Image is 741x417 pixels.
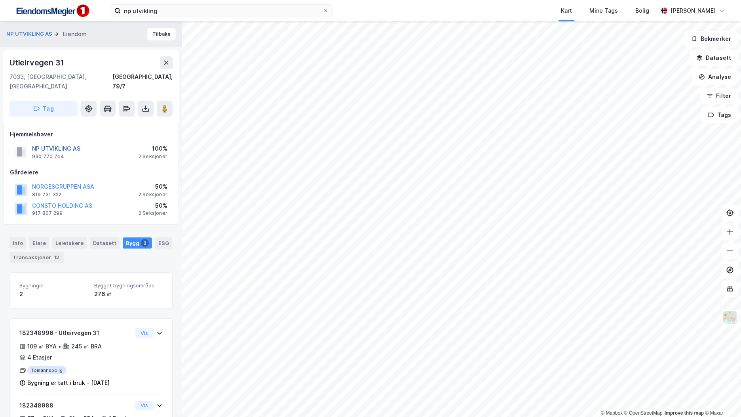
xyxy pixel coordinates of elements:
[94,282,163,289] span: Bygget bygningsområde
[63,29,87,39] div: Eiendom
[10,130,172,139] div: Hjemmelshaver
[684,31,738,47] button: Bokmerker
[112,72,173,91] div: [GEOGRAPHIC_DATA], 79/7
[141,239,149,247] div: 2
[29,237,49,249] div: Eiere
[139,144,167,153] div: 100%
[52,237,87,249] div: Leietakere
[71,342,102,351] div: 245 ㎡ BRA
[671,6,716,15] div: [PERSON_NAME]
[19,328,132,338] div: 182348996 - Utleirvegen 31
[701,107,738,123] button: Tags
[692,69,738,85] button: Analyse
[700,88,738,104] button: Filter
[139,210,167,216] div: 2 Seksjoner
[701,379,741,417] iframe: Chat Widget
[13,2,92,20] img: F4PB6Px+NJ5v8B7XTbfpPpyloAAAAASUVORK5CYII=
[32,191,61,198] div: 819 731 322
[53,253,61,261] div: 13
[123,237,152,249] div: Bygg
[722,310,737,325] img: Z
[9,101,78,117] button: Tag
[139,201,167,210] div: 50%
[19,282,88,289] span: Bygninger
[9,237,26,249] div: Info
[701,379,741,417] div: Kontrollprogram for chat
[121,5,323,17] input: Søk på adresse, matrikkel, gårdeiere, leietakere eller personer
[561,6,572,15] div: Kart
[19,401,132,410] div: 182348988
[690,50,738,66] button: Datasett
[90,237,120,249] div: Datasett
[9,72,112,91] div: 7033, [GEOGRAPHIC_DATA], [GEOGRAPHIC_DATA]
[6,30,54,38] button: NP UTVIKLING AS
[19,289,88,299] div: 2
[601,410,623,416] a: Mapbox
[10,168,172,177] div: Gårdeiere
[139,191,167,198] div: 2 Seksjoner
[147,28,176,40] button: Tilbake
[27,378,110,388] div: Bygning er tatt i bruk - [DATE]
[135,401,153,410] button: Vis
[27,353,52,362] div: 4 Etasjer
[94,289,163,299] div: 276 ㎡
[58,343,61,350] div: •
[139,153,167,160] div: 2 Seksjoner
[32,153,64,160] div: 930 770 744
[32,210,63,216] div: 917 807 299
[624,410,663,416] a: OpenStreetMap
[589,6,618,15] div: Mine Tags
[635,6,649,15] div: Bolig
[9,56,66,69] div: Utleirvegen 31
[155,237,172,249] div: ESG
[665,410,704,416] a: Improve this map
[139,182,167,191] div: 50%
[135,328,153,338] button: Vis
[9,252,64,263] div: Transaksjoner
[27,342,57,351] div: 109 ㎡ BYA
